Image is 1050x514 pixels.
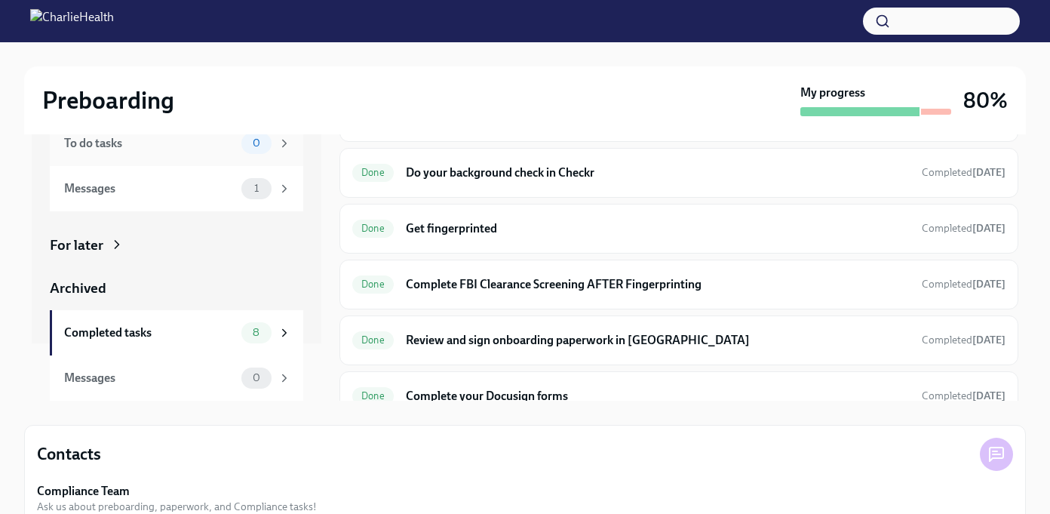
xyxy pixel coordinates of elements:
[352,279,394,290] span: Done
[352,384,1005,408] a: DoneComplete your Docusign formsCompleted[DATE]
[352,223,394,234] span: Done
[244,372,269,383] span: 0
[352,217,1005,241] a: DoneGet fingerprintedCompleted[DATE]
[406,276,910,293] h6: Complete FBI Clearance Screening AFTER Fingerprinting
[406,220,910,237] h6: Get fingerprinted
[352,390,394,402] span: Done
[406,332,910,349] h6: Review and sign onboarding paperwork in [GEOGRAPHIC_DATA]
[50,235,303,255] a: For later
[406,165,910,181] h6: Do your background check in Checkr
[800,85,865,101] strong: My progress
[922,222,1005,235] span: Completed
[245,183,268,194] span: 1
[50,310,303,355] a: Completed tasks8
[244,327,269,338] span: 8
[50,235,103,255] div: For later
[922,389,1005,402] span: Completed
[922,278,1005,291] span: Completed
[352,328,1005,352] a: DoneReview and sign onboarding paperwork in [GEOGRAPHIC_DATA]Completed[DATE]
[64,325,235,341] div: Completed tasks
[352,334,394,346] span: Done
[37,483,130,500] strong: Compliance Team
[30,9,114,33] img: CharlieHealth
[244,137,269,149] span: 0
[64,180,235,197] div: Messages
[50,279,303,298] a: Archived
[352,272,1005,297] a: DoneComplete FBI Clearance Screening AFTER FingerprintingCompleted[DATE]
[972,278,1005,291] strong: [DATE]
[972,334,1005,346] strong: [DATE]
[64,135,235,152] div: To do tasks
[922,165,1005,180] span: September 17th, 2025 12:03
[352,167,394,178] span: Done
[972,389,1005,402] strong: [DATE]
[922,333,1005,347] span: September 17th, 2025 12:02
[50,355,303,401] a: Messages0
[37,443,101,466] h4: Contacts
[972,166,1005,179] strong: [DATE]
[50,121,303,166] a: To do tasks0
[50,166,303,211] a: Messages1
[922,277,1005,291] span: September 17th, 2025 12:01
[922,221,1005,235] span: September 17th, 2025 12:03
[963,87,1008,114] h3: 80%
[42,85,174,115] h2: Preboarding
[922,389,1005,403] span: September 15th, 2025 09:38
[922,334,1005,346] span: Completed
[972,222,1005,235] strong: [DATE]
[37,500,317,514] span: Ask us about preboarding, paperwork, and Compliance tasks!
[352,161,1005,185] a: DoneDo your background check in CheckrCompleted[DATE]
[406,388,910,405] h6: Complete your Docusign forms
[922,166,1005,179] span: Completed
[64,370,235,386] div: Messages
